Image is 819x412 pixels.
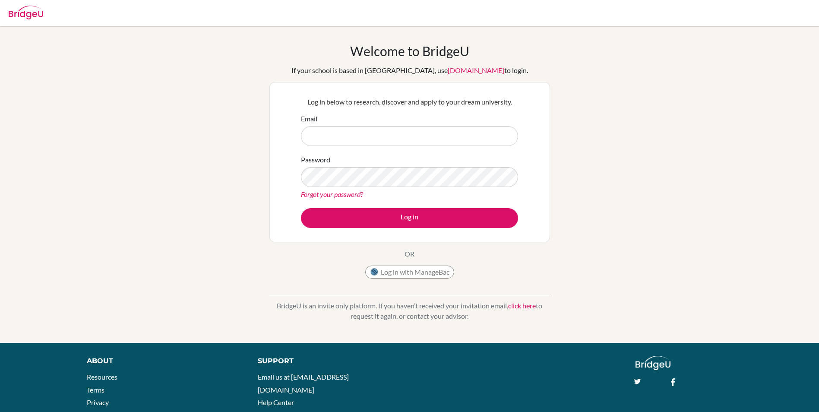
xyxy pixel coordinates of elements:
[508,301,536,310] a: click here
[365,266,454,279] button: Log in with ManageBac
[9,6,43,19] img: Bridge-U
[87,373,117,381] a: Resources
[448,66,504,74] a: [DOMAIN_NAME]
[301,97,518,107] p: Log in below to research, discover and apply to your dream university.
[636,356,670,370] img: logo_white@2x-f4f0deed5e89b7ecb1c2cc34c3e3d731f90f0f143d5ea2071677605dd97b5244.png
[87,386,104,394] a: Terms
[291,65,528,76] div: If your school is based in [GEOGRAPHIC_DATA], use to login.
[87,398,109,406] a: Privacy
[350,43,469,59] h1: Welcome to BridgeU
[405,249,414,259] p: OR
[301,190,363,198] a: Forgot your password?
[258,398,294,406] a: Help Center
[269,301,550,321] p: BridgeU is an invite only platform. If you haven’t received your invitation email, to request it ...
[87,356,238,366] div: About
[258,356,399,366] div: Support
[301,155,330,165] label: Password
[301,208,518,228] button: Log in
[258,373,349,394] a: Email us at [EMAIL_ADDRESS][DOMAIN_NAME]
[301,114,317,124] label: Email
